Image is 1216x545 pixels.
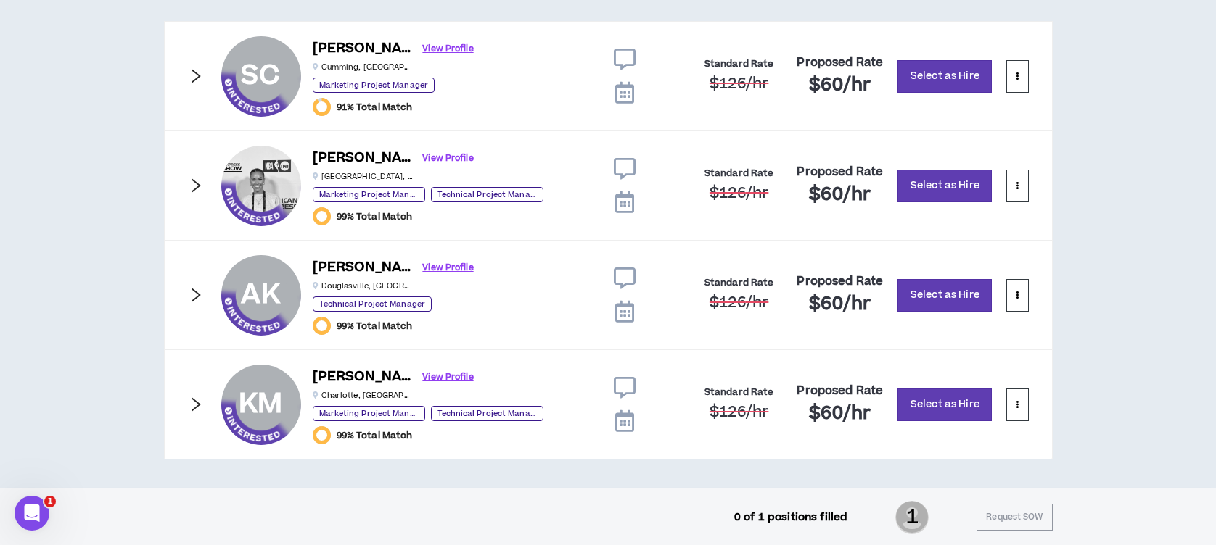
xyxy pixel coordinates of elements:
span: 99% Total Match [337,320,413,332]
h4: Standard Rate [704,387,774,398]
p: 0 of 1 positions filled [734,509,847,525]
span: 91% Total Match [337,101,413,113]
iframe: Intercom live chat [15,496,49,531]
p: Marketing Project Manager [313,406,425,421]
button: Select as Hire [897,60,992,93]
span: right [188,68,204,84]
button: Select as Hire [897,279,992,312]
a: View Profile [423,365,474,390]
span: 1 [44,496,56,507]
span: 99% Total Match [337,430,413,441]
p: Marketing Project Manager [313,78,435,93]
h4: Standard Rate [704,278,774,288]
div: Keeya M. [221,365,301,444]
p: Cumming , [GEOGRAPHIC_DATA] [313,62,414,72]
h6: [PERSON_NAME] [313,148,414,169]
h6: [PERSON_NAME] [313,38,414,59]
span: 1 [895,499,929,536]
span: $60 /hr [809,291,871,317]
div: Arthur K. [221,255,301,335]
span: $60 /hr [809,72,871,98]
h6: [PERSON_NAME] [313,257,414,278]
h4: Proposed Rate [797,165,883,179]
span: $126 /hr [710,183,768,204]
h6: [PERSON_NAME] [313,367,414,388]
span: $60 /hr [809,182,871,207]
span: $126 /hr [710,402,768,423]
span: $126 /hr [710,292,768,313]
span: $60 /hr [809,401,871,426]
span: 99% Total Match [337,211,413,222]
h4: Standard Rate [704,168,774,179]
h4: Proposed Rate [797,275,883,288]
a: View Profile [423,36,474,62]
span: right [188,178,204,194]
h4: Standard Rate [704,59,774,70]
span: right [188,287,204,303]
h4: Proposed Rate [797,56,883,70]
p: Douglasville , [GEOGRAPHIC_DATA] [313,280,414,291]
p: Charlotte , [GEOGRAPHIC_DATA] [313,390,414,401]
div: Kelly F. [221,146,301,225]
button: Select as Hire [897,170,992,202]
button: Request SOW [977,504,1052,531]
p: Marketing Project Manager [313,187,425,202]
p: Technical Project Manager [313,296,432,312]
p: [GEOGRAPHIC_DATA] , [GEOGRAPHIC_DATA] [313,171,414,182]
div: Shannon C. [221,36,301,116]
button: Select as Hire [897,388,992,421]
a: View Profile [423,146,474,171]
span: right [188,396,204,412]
p: Technical Project Manager [431,406,543,421]
h4: Proposed Rate [797,384,883,398]
a: View Profile [423,255,474,280]
span: $126 /hr [710,73,768,94]
p: Technical Project Manager [431,187,543,202]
